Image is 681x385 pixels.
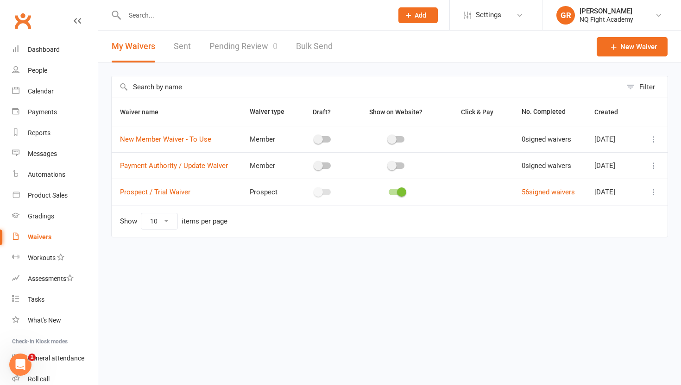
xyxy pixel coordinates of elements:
a: Waivers [12,227,98,248]
a: Payments [12,102,98,123]
a: Sent [174,31,191,62]
div: Assessments [28,275,74,282]
a: Pending Review0 [209,31,277,62]
a: Calendar [12,81,98,102]
a: Reports [12,123,98,143]
a: Prospect / Trial Waiver [120,188,190,196]
a: Assessments [12,268,98,289]
button: Add [398,7,438,23]
a: New Member Waiver - To Use [120,135,211,143]
a: What's New [12,310,98,331]
div: General attendance [28,354,84,362]
iframe: Intercom live chat [9,354,32,376]
div: Tasks [28,296,44,303]
span: Created [594,108,628,116]
button: Show on Website? [361,106,433,118]
span: Show on Website? [369,108,422,116]
div: [PERSON_NAME] [580,7,633,15]
a: Gradings [12,206,98,227]
div: Calendar [28,87,54,95]
a: Product Sales [12,185,98,206]
button: Draft? [304,106,341,118]
a: Dashboard [12,39,98,60]
a: Messages [12,143,98,164]
div: Messages [28,150,57,157]
a: General attendance kiosk mode [12,348,98,369]
button: Click & Pay [453,106,504,118]
div: Payments [28,108,57,116]
span: 0 signed waivers [522,135,571,143]
td: Member [241,126,295,152]
span: 0 [273,41,277,51]
span: Click & Pay [461,108,493,116]
span: Draft? [313,108,331,116]
span: Waiver name [120,108,169,116]
div: Reports [28,129,50,137]
input: Search by name [112,76,622,98]
span: 1 [28,354,36,361]
div: Roll call [28,375,50,383]
a: Automations [12,164,98,185]
button: Created [594,106,628,118]
button: Filter [622,76,668,98]
a: Payment Authority / Update Waiver [120,161,228,170]
a: Tasks [12,289,98,310]
a: Workouts [12,248,98,268]
span: Add [415,12,426,19]
td: [DATE] [586,126,639,152]
span: 0 signed waivers [522,161,571,170]
div: NQ Fight Academy [580,15,633,24]
div: Workouts [28,254,56,261]
div: items per page [182,217,227,225]
td: [DATE] [586,152,639,179]
div: People [28,67,47,74]
span: Settings [476,5,501,25]
div: Waivers [28,233,51,241]
td: [DATE] [586,179,639,205]
a: Clubworx [11,9,34,32]
td: Prospect [241,179,295,205]
a: Bulk Send [296,31,333,62]
button: Waiver name [120,106,169,118]
div: Automations [28,171,65,178]
td: Member [241,152,295,179]
input: Search... [122,9,386,22]
a: People [12,60,98,81]
a: 56signed waivers [522,188,575,196]
div: What's New [28,317,61,324]
div: Filter [639,81,655,93]
div: Product Sales [28,192,68,199]
th: No. Completed [513,98,586,126]
div: GR [556,6,575,25]
a: New Waiver [597,37,668,56]
div: Show [120,213,227,230]
div: Gradings [28,212,54,220]
th: Waiver type [241,98,295,126]
div: Dashboard [28,46,60,53]
button: My Waivers [112,31,155,62]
